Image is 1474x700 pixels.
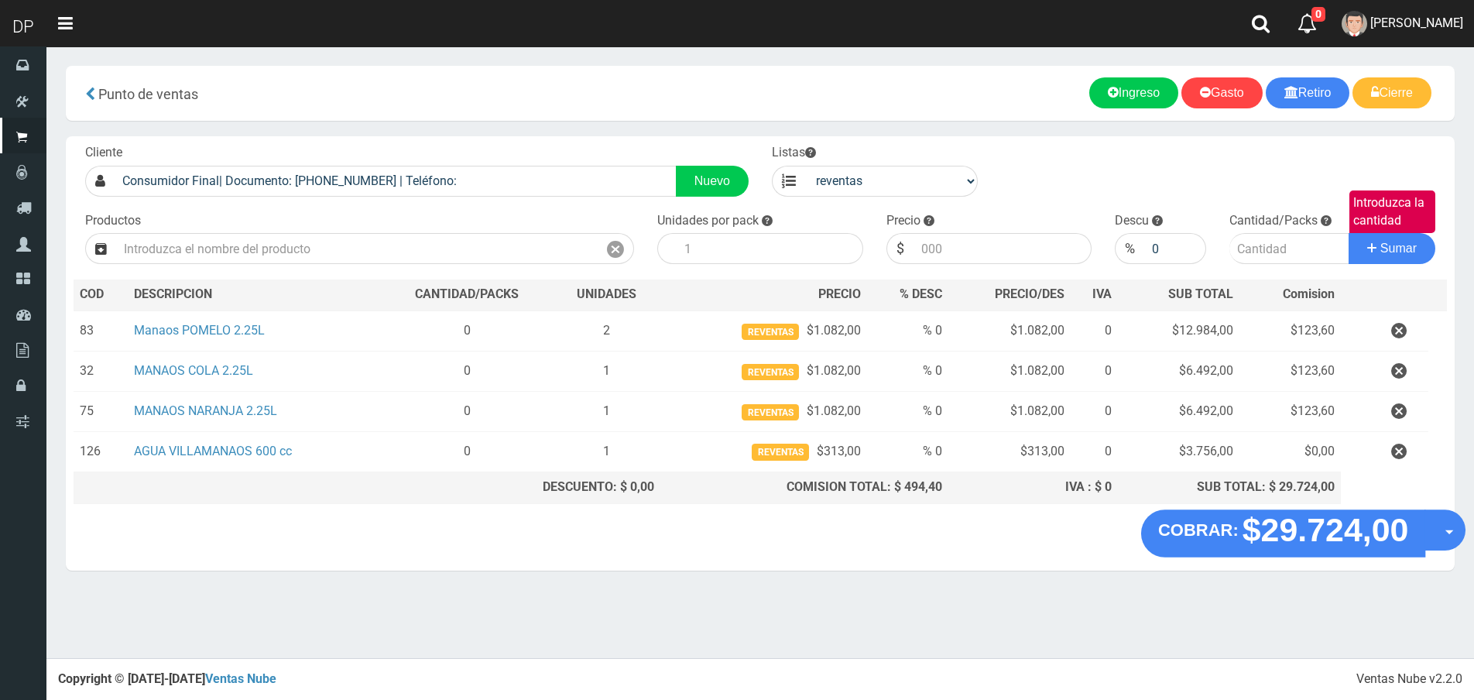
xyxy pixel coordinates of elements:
td: 0 [381,392,554,432]
td: 32 [74,352,128,392]
label: Introduzca la cantidad [1349,190,1435,234]
a: Nuevo [676,166,749,197]
span: CRIPCION [156,287,212,301]
td: 126 [74,432,128,472]
td: % 0 [867,352,949,392]
td: 0 [1071,432,1118,472]
td: $1.082,00 [660,392,867,432]
td: $12.984,00 [1118,311,1240,352]
a: MANAOS COLA 2.25L [134,363,253,378]
strong: $29.724,00 [1243,511,1409,547]
td: 1 [554,352,660,392]
td: % 0 [867,311,949,352]
span: Sumar [1380,242,1417,255]
a: Ventas Nube [205,671,276,686]
div: SUB TOTAL: $ 29.724,00 [1124,479,1335,496]
div: $ [886,233,914,264]
div: Ventas Nube v2.2.0 [1356,671,1462,688]
a: Gasto [1181,77,1263,108]
div: DESCUENTO: $ 0,00 [387,479,654,496]
td: $1.082,00 [948,352,1071,392]
label: Cliente [85,144,122,162]
td: 2 [554,311,660,352]
input: 1 [677,233,863,264]
td: $6.492,00 [1118,352,1240,392]
th: COD [74,280,128,311]
span: [PERSON_NAME] [1370,15,1463,30]
span: reventas [752,444,808,460]
td: 75 [74,392,128,432]
label: Listas [772,144,816,162]
td: $1.082,00 [660,352,867,392]
img: User Image [1342,11,1367,36]
th: UNIDADES [554,280,660,311]
div: IVA : $ 0 [955,479,1112,496]
label: Descu [1115,212,1149,230]
input: Introduzca el nombre del producto [116,233,598,264]
td: $123,60 [1239,392,1341,432]
td: 0 [381,352,554,392]
td: $313,00 [948,432,1071,472]
td: 0 [1071,392,1118,432]
td: % 0 [867,392,949,432]
input: 000 [1144,233,1206,264]
span: reventas [742,364,798,380]
td: % 0 [867,432,949,472]
th: CANTIDAD/PACKS [381,280,554,311]
label: Cantidad/Packs [1229,212,1318,230]
div: COMISION TOTAL: $ 494,40 [667,479,942,496]
label: Unidades por pack [657,212,759,230]
label: Productos [85,212,141,230]
td: 83 [74,311,128,352]
th: DES [128,280,381,311]
td: $123,60 [1239,311,1341,352]
td: 1 [554,392,660,432]
a: Cierre [1352,77,1431,108]
label: Precio [886,212,920,230]
span: SUB TOTAL [1168,286,1233,304]
a: Ingreso [1089,77,1178,108]
input: Cantidad [1229,233,1349,264]
td: $6.492,00 [1118,392,1240,432]
span: % DESC [900,287,942,301]
span: Punto de ventas [98,86,198,102]
td: 1 [554,432,660,472]
button: Sumar [1349,233,1435,264]
button: COBRAR: $29.724,00 [1141,510,1426,558]
a: MANAOS NARANJA 2.25L [134,403,277,418]
span: Comision [1283,286,1335,304]
span: reventas [742,404,798,420]
a: AGUA VILLAMANAOS 600 cc [134,444,292,458]
a: Manaos POMELO 2.25L [134,323,265,338]
td: $313,00 [660,432,867,472]
td: 0 [381,311,554,352]
strong: Copyright © [DATE]-[DATE] [58,671,276,686]
span: PRECIO [818,286,861,304]
div: % [1115,233,1144,264]
td: 0 [1071,352,1118,392]
input: Consumidor Final [115,166,677,197]
input: 000 [914,233,1092,264]
span: reventas [742,324,798,340]
span: 0 [1311,7,1325,22]
td: $3.756,00 [1118,432,1240,472]
td: $1.082,00 [948,311,1071,352]
td: 0 [1071,311,1118,352]
td: $123,60 [1239,352,1341,392]
td: $0,00 [1239,432,1341,472]
a: Retiro [1266,77,1350,108]
span: IVA [1092,287,1112,301]
td: $1.082,00 [948,392,1071,432]
span: PRECIO/DES [995,287,1064,301]
strong: COBRAR: [1158,520,1239,539]
td: 0 [381,432,554,472]
td: $1.082,00 [660,311,867,352]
